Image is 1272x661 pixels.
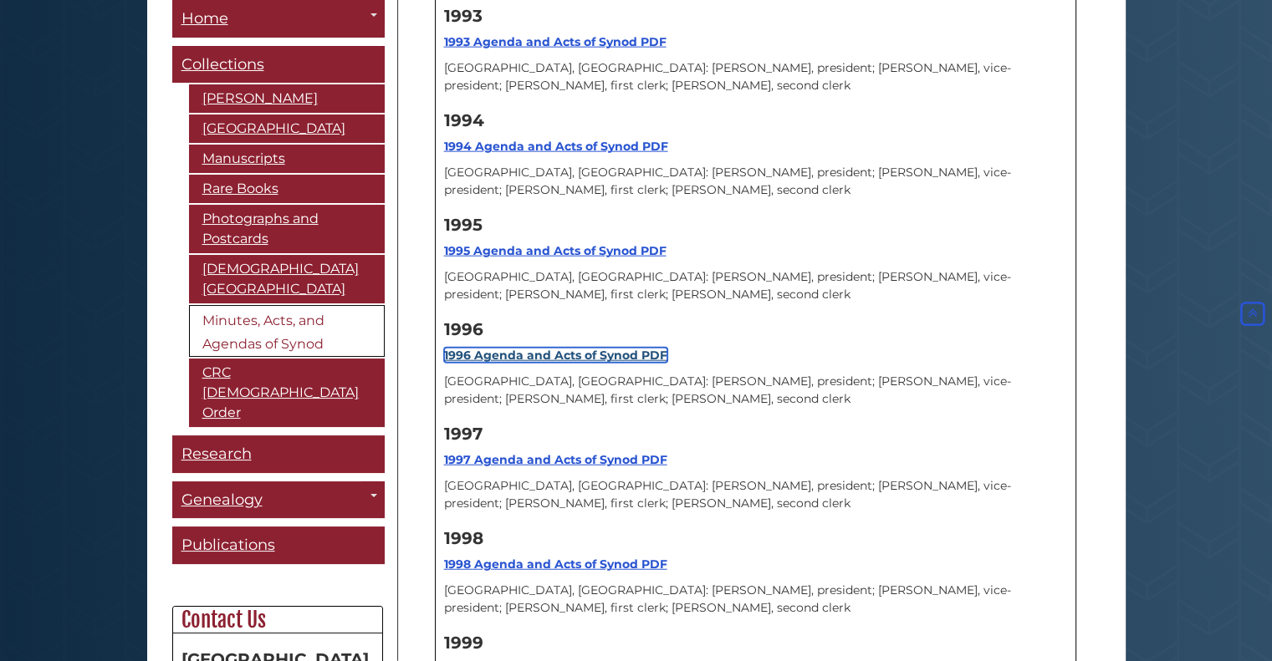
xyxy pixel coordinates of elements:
[181,445,252,463] span: Research
[444,582,1067,617] p: [GEOGRAPHIC_DATA], [GEOGRAPHIC_DATA]: [PERSON_NAME], president; [PERSON_NAME], vice-president; [P...
[444,34,667,49] a: 1993 Agenda and Acts of Synod PDF
[189,358,385,427] a: CRC [DEMOGRAPHIC_DATA] Order
[181,536,275,554] span: Publications
[172,526,385,564] a: Publications
[444,6,483,26] strong: 1993
[172,481,385,519] a: Genealogy
[181,491,263,509] span: Genealogy
[444,633,483,653] strong: 1999
[444,424,483,444] strong: 1997
[444,557,667,572] a: 1998 Agenda and Acts of Synod PDF
[181,9,228,28] span: Home
[1237,307,1268,322] a: Back to Top
[444,477,1067,512] p: [GEOGRAPHIC_DATA], [GEOGRAPHIC_DATA]: [PERSON_NAME], president; [PERSON_NAME], vice-president; [P...
[444,139,668,154] a: 1994 Agenda and Acts of Synod PDF
[189,84,385,113] a: [PERSON_NAME]
[444,373,1067,408] p: [GEOGRAPHIC_DATA], [GEOGRAPHIC_DATA]: [PERSON_NAME], president; [PERSON_NAME], vice-president; [P...
[444,319,483,339] strong: 1996
[189,305,385,357] a: Minutes, Acts, and Agendas of Synod
[189,114,385,143] a: [GEOGRAPHIC_DATA]
[444,528,483,548] strong: 1998
[181,55,264,74] span: Collections
[189,145,385,173] a: Manuscripts
[444,59,1067,94] p: [GEOGRAPHIC_DATA], [GEOGRAPHIC_DATA]: [PERSON_NAME], president; [PERSON_NAME], vice-president; [P...
[189,255,385,303] a: [DEMOGRAPHIC_DATA][GEOGRAPHIC_DATA]
[444,348,667,363] a: 1996 Agenda and Acts of Synod PDF
[444,452,667,467] a: 1997 Agenda and Acts of Synod PDF
[444,110,484,130] strong: 1994
[444,243,667,258] a: 1995 Agenda and Acts of Synod PDF
[189,175,385,203] a: Rare Books
[444,215,483,235] strong: 1995
[172,435,385,473] a: Research
[173,607,382,633] h2: Contact Us
[444,268,1067,303] p: [GEOGRAPHIC_DATA], [GEOGRAPHIC_DATA]: [PERSON_NAME], president; [PERSON_NAME], vice-president; [P...
[444,164,1067,199] p: [GEOGRAPHIC_DATA], [GEOGRAPHIC_DATA]: [PERSON_NAME], president; [PERSON_NAME], vice-president; [P...
[189,205,385,253] a: Photographs and Postcards
[172,46,385,84] a: Collections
